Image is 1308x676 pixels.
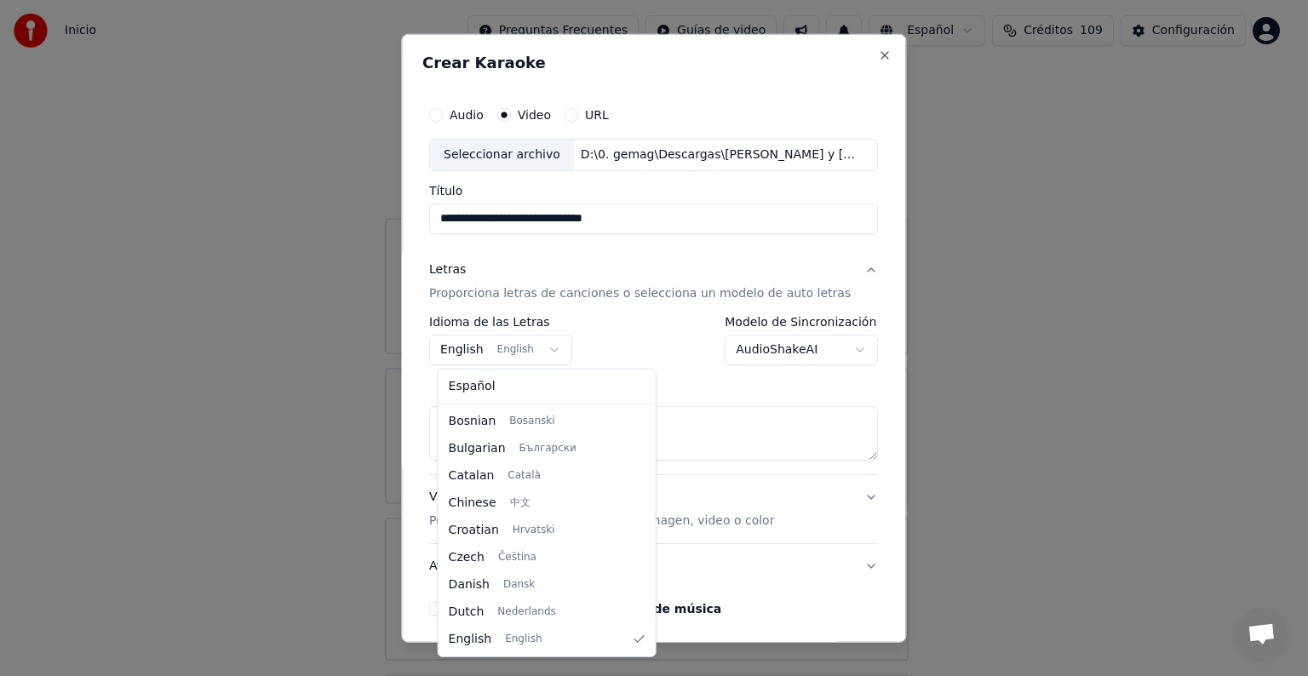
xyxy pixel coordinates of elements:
span: Danish [449,576,490,593]
span: Chinese [449,495,496,512]
span: Català [508,469,540,483]
span: Bulgarian [449,440,506,457]
span: Dansk [503,578,535,592]
span: English [505,633,542,646]
span: Nederlands [497,605,555,619]
span: Čeština [498,551,536,564]
span: Dutch [449,604,485,621]
span: Hrvatski [513,524,555,537]
span: Español [449,378,496,395]
span: 中文 [510,496,531,510]
span: Catalan [449,467,495,484]
span: Bosnian [449,413,496,430]
span: Bosanski [509,415,554,428]
span: English [449,631,492,648]
span: Croatian [449,522,499,539]
span: Български [519,442,577,455]
span: Czech [449,549,485,566]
